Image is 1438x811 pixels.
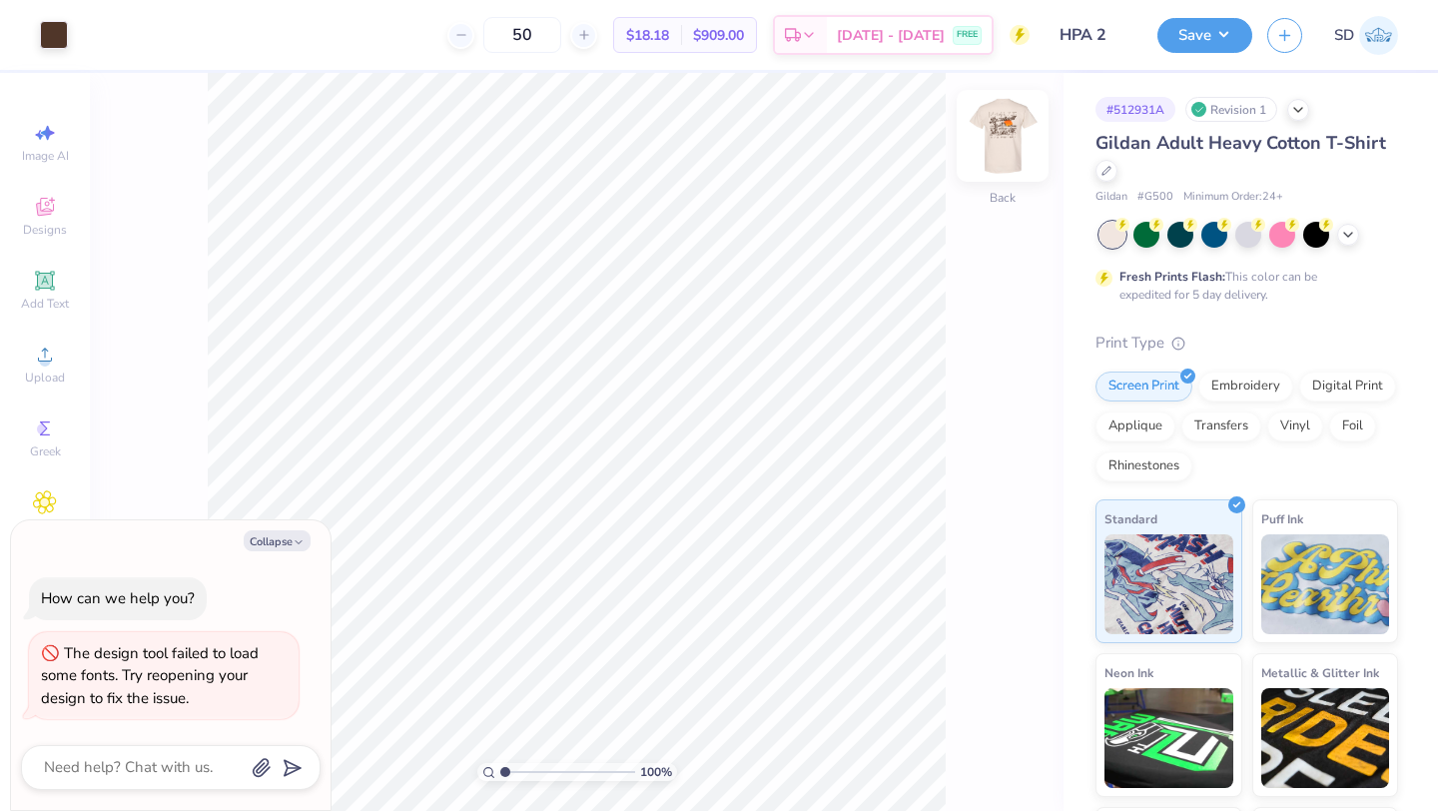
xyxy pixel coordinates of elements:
span: Upload [25,370,65,386]
div: Transfers [1181,411,1261,441]
img: Standard [1104,534,1233,634]
div: Embroidery [1198,372,1293,402]
span: $18.18 [626,25,669,46]
span: Gildan [1095,189,1127,206]
span: # G500 [1137,189,1173,206]
img: Metallic & Glitter Ink [1261,688,1390,788]
span: Designs [23,222,67,238]
div: Vinyl [1267,411,1323,441]
div: Revision 1 [1185,97,1277,122]
img: Puff Ink [1261,534,1390,634]
span: $909.00 [693,25,744,46]
img: Neon Ink [1104,688,1233,788]
img: Sofia Diep [1359,16,1398,55]
span: Gildan Adult Heavy Cotton T-Shirt [1095,131,1386,155]
span: Neon Ink [1104,662,1153,683]
input: Untitled Design [1045,15,1142,55]
input: – – [483,17,561,53]
span: FREE [957,28,978,42]
span: Clipart & logos [10,517,80,549]
span: Add Text [21,296,69,312]
span: Image AI [22,148,69,164]
div: Applique [1095,411,1175,441]
img: Back [963,96,1043,176]
div: Foil [1329,411,1376,441]
div: Back [990,189,1016,207]
div: Screen Print [1095,372,1192,402]
div: Rhinestones [1095,451,1192,481]
div: This color can be expedited for 5 day delivery. [1119,268,1365,304]
span: 100 % [640,763,672,781]
div: The design tool failed to load some fonts. Try reopening your design to fix the issue. [41,643,259,708]
button: Save [1157,18,1252,53]
span: Standard [1104,508,1157,529]
button: Collapse [244,530,311,551]
span: SD [1334,24,1354,47]
span: Metallic & Glitter Ink [1261,662,1379,683]
div: How can we help you? [41,588,195,608]
strong: Fresh Prints Flash: [1119,269,1225,285]
a: SD [1334,16,1398,55]
span: [DATE] - [DATE] [837,25,945,46]
span: Puff Ink [1261,508,1303,529]
span: Minimum Order: 24 + [1183,189,1283,206]
div: Digital Print [1299,372,1396,402]
span: Greek [30,443,61,459]
div: # 512931A [1095,97,1175,122]
div: Print Type [1095,332,1398,355]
